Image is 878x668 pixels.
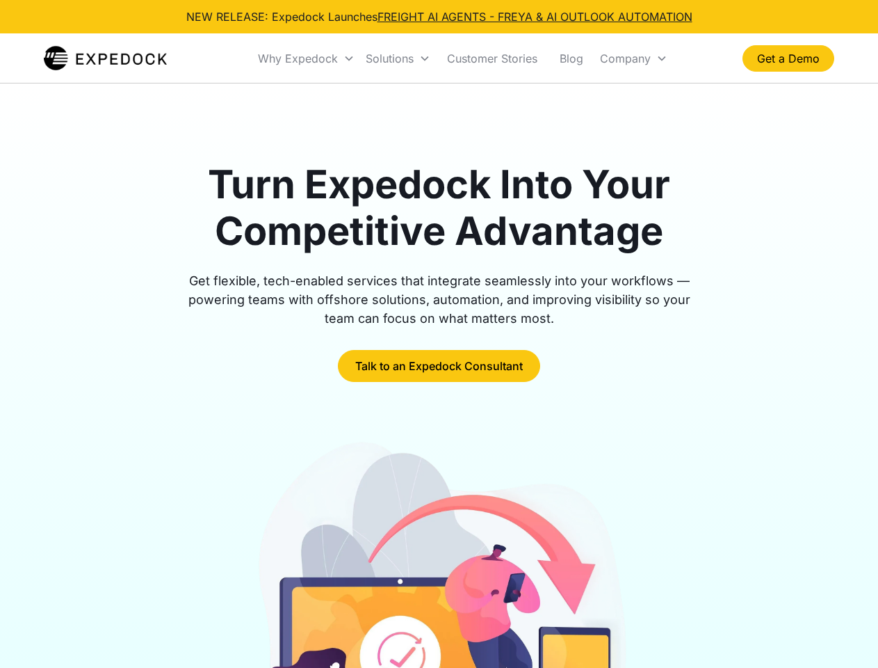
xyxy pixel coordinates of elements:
[360,35,436,82] div: Solutions
[808,601,878,668] iframe: Chat Widget
[338,350,540,382] a: Talk to an Expedock Consultant
[44,45,167,72] img: Expedock Logo
[366,51,414,65] div: Solutions
[44,45,167,72] a: home
[548,35,594,82] a: Blog
[172,271,706,328] div: Get flexible, tech-enabled services that integrate seamlessly into your workflows — powering team...
[436,35,548,82] a: Customer Stories
[600,51,651,65] div: Company
[252,35,360,82] div: Why Expedock
[186,8,692,25] div: NEW RELEASE: Expedock Launches
[742,45,834,72] a: Get a Demo
[258,51,338,65] div: Why Expedock
[377,10,692,24] a: FREIGHT AI AGENTS - FREYA & AI OUTLOOK AUTOMATION
[594,35,673,82] div: Company
[172,161,706,255] h1: Turn Expedock Into Your Competitive Advantage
